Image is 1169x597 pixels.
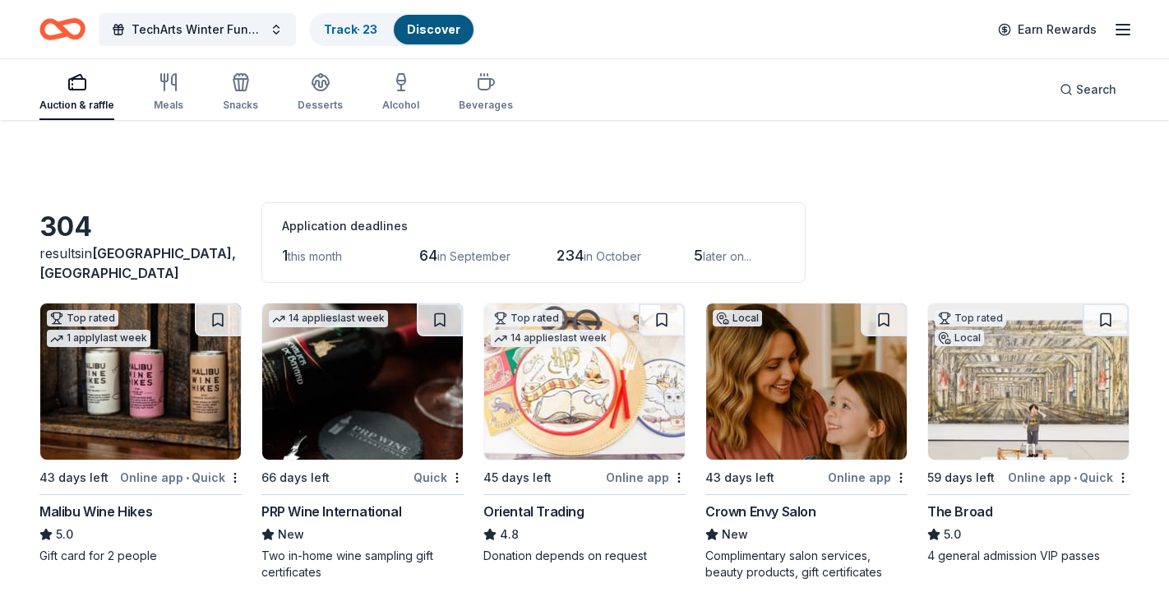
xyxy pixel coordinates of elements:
div: Online app Quick [1008,467,1130,488]
div: PRP Wine International [261,502,401,521]
span: Search [1076,80,1116,99]
span: this month [288,249,342,263]
div: 43 days left [39,468,109,488]
span: in October [584,249,641,263]
span: • [186,471,189,484]
button: Meals [154,66,183,120]
a: Earn Rewards [988,15,1107,44]
button: TechArts Winter Fundraiser [99,13,296,46]
span: in [39,245,236,281]
div: 1 apply last week [47,330,150,347]
div: Two in-home wine sampling gift certificates [261,548,464,581]
span: • [1074,471,1077,484]
a: Discover [407,22,460,36]
a: Track· 23 [324,22,377,36]
div: Top rated [491,310,562,326]
div: Complimentary salon services, beauty products, gift certificates [705,548,908,581]
div: Top rated [47,310,118,326]
div: 43 days left [705,468,774,488]
span: 5.0 [56,525,73,544]
span: [GEOGRAPHIC_DATA], [GEOGRAPHIC_DATA] [39,245,236,281]
span: in September [437,249,511,263]
div: Oriental Trading [483,502,584,521]
button: Snacks [223,66,258,120]
div: Online app [606,467,686,488]
div: Desserts [298,99,343,112]
a: Image for Malibu Wine HikesTop rated1 applylast week43 days leftOnline app•QuickMalibu Wine Hikes... [39,303,242,564]
div: 66 days left [261,468,330,488]
img: Image for Oriental Trading [484,303,685,460]
span: TechArts Winter Fundraiser [132,20,263,39]
button: Alcohol [382,66,419,120]
div: 14 applies last week [269,310,388,327]
span: 234 [557,247,584,264]
div: The Broad [927,502,992,521]
div: 4 general admission VIP passes [927,548,1130,564]
div: Top rated [935,310,1006,326]
span: 64 [419,247,437,264]
span: New [278,525,304,544]
span: later on... [703,249,751,263]
a: Image for The BroadTop ratedLocal59 days leftOnline app•QuickThe Broad5.04 general admission VIP ... [927,303,1130,564]
button: Track· 23Discover [309,13,475,46]
div: Gift card for 2 people [39,548,242,564]
div: Auction & raffle [39,99,114,112]
button: Desserts [298,66,343,120]
button: Beverages [459,66,513,120]
div: Application deadlines [282,216,785,236]
div: 59 days left [927,468,995,488]
img: Image for Malibu Wine Hikes [40,303,241,460]
button: Search [1047,73,1130,106]
a: Image for Oriental TradingTop rated14 applieslast week45 days leftOnline appOriental Trading4.8Do... [483,303,686,564]
div: Donation depends on request [483,548,686,564]
span: 4.8 [500,525,519,544]
div: Malibu Wine Hikes [39,502,152,521]
div: Local [713,310,762,326]
a: Image for PRP Wine International14 applieslast week66 days leftQuickPRP Wine InternationalNewTwo ... [261,303,464,581]
span: 1 [282,247,288,264]
div: 45 days left [483,468,552,488]
img: Image for PRP Wine International [262,303,463,460]
a: Image for Crown Envy SalonLocal43 days leftOnline appCrown Envy SalonNewComplimentary salon servi... [705,303,908,581]
span: 5 [694,247,703,264]
div: Meals [154,99,183,112]
div: results [39,243,242,283]
img: Image for The Broad [928,303,1129,460]
div: Crown Envy Salon [705,502,816,521]
div: Snacks [223,99,258,112]
div: Alcohol [382,99,419,112]
div: 304 [39,211,242,243]
a: Home [39,10,85,49]
img: Image for Crown Envy Salon [706,303,907,460]
div: Online app [828,467,908,488]
span: 5.0 [944,525,961,544]
div: Online app Quick [120,467,242,488]
span: New [722,525,748,544]
div: Local [935,330,984,346]
button: Auction & raffle [39,66,114,120]
div: Beverages [459,99,513,112]
div: 14 applies last week [491,330,610,347]
div: Quick [414,467,464,488]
